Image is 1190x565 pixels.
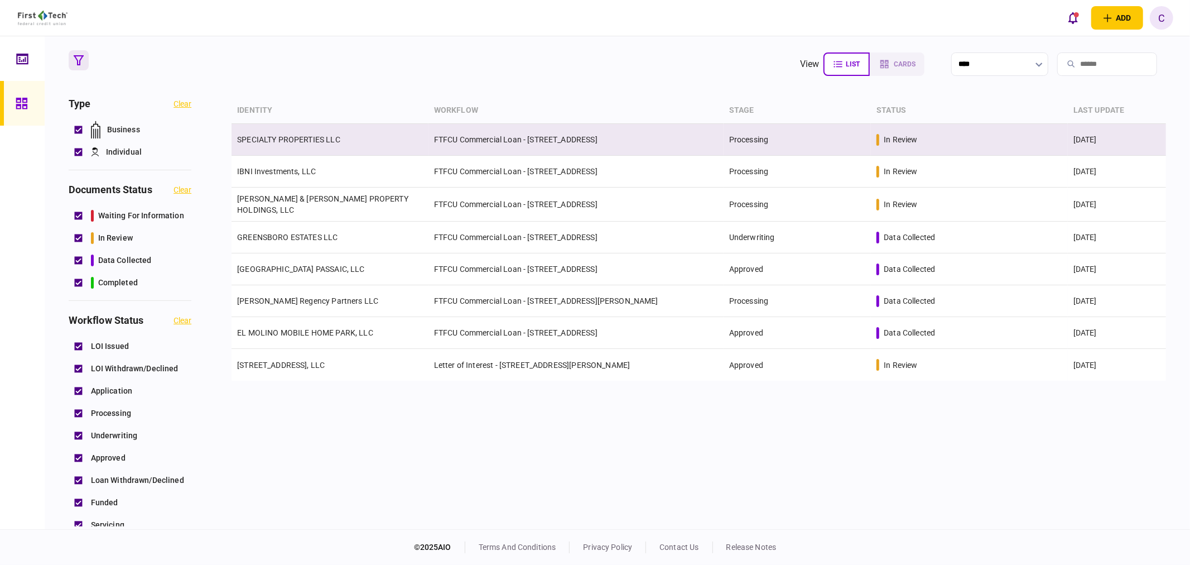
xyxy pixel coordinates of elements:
[174,99,191,108] button: clear
[237,167,316,176] a: IBNI Investments, LLC
[884,232,935,243] div: data collected
[1068,317,1166,349] td: [DATE]
[428,188,724,222] td: FTFCU Commercial Loan - [STREET_ADDRESS]
[237,135,340,144] a: SPECIALTY PROPERTIES LLC
[98,277,138,289] span: completed
[1068,285,1166,317] td: [DATE]
[428,156,724,188] td: FTFCU Commercial Loan - [STREET_ADDRESS]
[98,210,184,222] span: waiting for information
[106,146,142,158] span: Individual
[724,222,871,253] td: Underwriting
[237,361,325,370] a: [STREET_ADDRESS], LLC
[823,52,870,76] button: list
[1061,6,1085,30] button: open notifications list
[1068,349,1166,381] td: [DATE]
[1068,253,1166,285] td: [DATE]
[98,255,152,266] span: data collected
[894,60,916,68] span: cards
[428,124,724,156] td: FTFCU Commercial Loan - [STREET_ADDRESS]
[583,543,632,552] a: privacy policy
[428,222,724,253] td: FTFCU Commercial Loan - [STREET_ADDRESS]
[724,124,871,156] td: Processing
[1068,222,1166,253] td: [DATE]
[91,519,124,531] span: Servicing
[91,497,118,509] span: Funded
[69,185,152,195] h3: documents status
[724,98,871,124] th: stage
[884,295,935,307] div: data collected
[724,156,871,188] td: Processing
[69,99,91,109] h3: Type
[237,265,365,274] a: [GEOGRAPHIC_DATA] PASSAIC, LLC
[414,542,465,553] div: © 2025 AIO
[884,360,917,371] div: in review
[884,327,935,338] div: data collected
[91,452,126,464] span: Approved
[724,285,871,317] td: Processing
[428,253,724,285] td: FTFCU Commercial Loan - [STREET_ADDRESS]
[232,98,428,124] th: identity
[91,430,138,442] span: Underwriting
[428,317,724,349] td: FTFCU Commercial Loan - [STREET_ADDRESS]
[91,475,184,486] span: Loan Withdrawn/Declined
[724,317,871,349] td: Approved
[174,185,191,194] button: clear
[69,315,144,325] h3: workflow status
[237,194,408,214] a: [PERSON_NAME] & [PERSON_NAME] PROPERTY HOLDINGS, LLC
[18,11,68,25] img: client company logo
[726,543,777,552] a: release notes
[884,199,917,210] div: in review
[428,349,724,381] td: Letter of Interest - [STREET_ADDRESS][PERSON_NAME]
[174,316,191,325] button: clear
[98,232,133,244] span: in review
[237,296,378,305] a: [PERSON_NAME] Regency Partners LLC
[237,328,373,337] a: EL MOLINO MOBILE HOME PARK, LLC
[884,134,917,145] div: in review
[428,98,724,124] th: workflow
[724,253,871,285] td: Approved
[1068,156,1166,188] td: [DATE]
[724,188,871,222] td: Processing
[1068,188,1166,222] td: [DATE]
[800,58,820,71] div: view
[884,166,917,177] div: in review
[1091,6,1143,30] button: open adding identity options
[884,264,935,275] div: data collected
[91,363,179,375] span: LOI Withdrawn/Declined
[1068,124,1166,156] td: [DATE]
[91,408,131,419] span: Processing
[724,349,871,381] td: Approved
[659,543,698,552] a: contact us
[91,385,132,397] span: Application
[107,124,140,136] span: Business
[870,52,924,76] button: cards
[91,341,129,352] span: LOI Issued
[237,233,338,242] a: GREENSBORO ESTATES LLC
[1068,98,1166,124] th: last update
[428,285,724,317] td: FTFCU Commercial Loan - [STREET_ADDRESS][PERSON_NAME]
[479,543,556,552] a: terms and conditions
[1150,6,1173,30] button: C
[871,98,1068,124] th: status
[846,60,860,68] span: list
